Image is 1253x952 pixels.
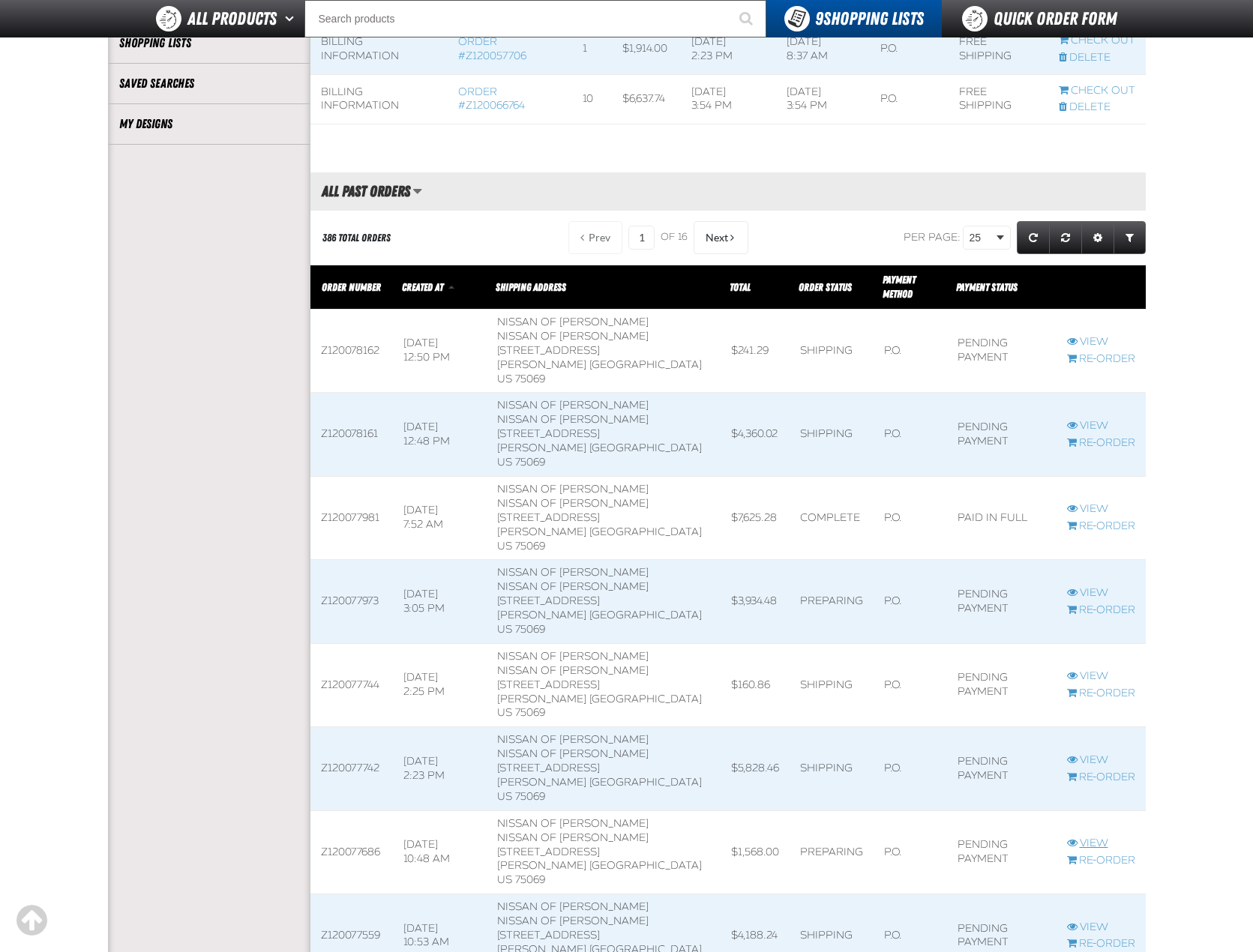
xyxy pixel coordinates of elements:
[661,231,688,244] span: of 16
[393,476,487,559] td: [DATE] 7:52 AM
[589,525,702,538] span: [GEOGRAPHIC_DATA]
[497,344,600,357] span: [STREET_ADDRESS]
[1067,854,1135,868] a: Re-Order Z120077686 order
[1067,937,1135,951] a: Re-Order Z120077559 order
[904,231,961,244] span: Per page:
[515,873,545,886] bdo: 75069
[721,476,790,559] td: $7,625.28
[310,476,393,559] td: Z120077981
[949,24,1048,74] td: Free Shipping
[947,310,1057,393] td: Pending payment
[497,497,649,510] span: Nissan of [PERSON_NAME]
[1067,352,1135,367] a: Re-Order Z120078162 order
[310,727,393,810] td: Z120077742
[458,35,526,62] a: Order #Z120057706
[497,664,649,677] span: Nissan of [PERSON_NAME]
[883,274,916,300] span: Payment Method
[1067,419,1135,433] a: View Z120078161 order
[393,810,487,894] td: [DATE] 10:48 AM
[790,310,874,393] td: Shipping
[730,281,751,293] a: Total
[870,24,949,74] td: P.O.
[776,24,871,74] td: [DATE] 8:37 AM
[310,393,393,476] td: Z120078161
[497,525,586,538] span: [PERSON_NAME]
[497,413,649,426] span: Nissan of [PERSON_NAME]
[497,733,649,746] b: Nissan of [PERSON_NAME]
[870,74,949,124] td: P.O.
[874,727,947,810] td: P.O.
[790,727,874,810] td: Shipping
[874,476,947,559] td: P.O.
[572,74,612,124] td: 10
[119,75,299,92] a: Saved Searches
[1059,100,1135,115] a: Delete checkout started from Z120066764
[572,24,612,74] td: 1
[1067,519,1135,534] a: Re-Order Z120077981 order
[497,566,649,579] b: Nissan of [PERSON_NAME]
[187,5,277,32] span: All Products
[970,230,994,246] span: 25
[321,85,437,114] div: Billing Information
[589,609,702,621] span: [GEOGRAPHIC_DATA]
[515,540,545,552] bdo: 75069
[497,693,586,705] span: [PERSON_NAME]
[310,560,393,643] td: Z120077973
[515,623,545,636] bdo: 75069
[497,511,600,524] span: [STREET_ADDRESS]
[681,24,776,74] td: [DATE] 2:23 PM
[1067,921,1135,935] a: View Z120077559 order
[497,929,600,942] span: [STREET_ADDRESS]
[1067,436,1135,451] a: Re-Order Z120078161 order
[790,476,874,559] td: Complete
[497,831,649,844] span: Nissan of [PERSON_NAME]
[790,560,874,643] td: Preparing
[815,8,924,29] span: Shopping Lists
[497,594,600,607] span: [STREET_ADDRESS]
[393,560,487,643] td: [DATE] 3:05 PM
[799,281,852,293] span: Order Status
[1067,837,1135,851] a: View Z120077686 order
[322,281,381,293] a: Order Number
[515,790,545,803] bdo: 75069
[393,393,487,476] td: [DATE] 12:48 PM
[790,810,874,894] td: Preparing
[589,776,702,789] span: [GEOGRAPHIC_DATA]
[874,393,947,476] td: P.O.
[589,442,702,454] span: [GEOGRAPHIC_DATA]
[497,456,512,469] span: US
[497,762,600,774] span: [STREET_ADDRESS]
[310,183,410,199] h2: All Past Orders
[497,442,586,454] span: [PERSON_NAME]
[721,643,790,726] td: $160.86
[589,859,702,872] span: [GEOGRAPHIC_DATA]
[947,476,1057,559] td: Paid in full
[515,706,545,719] bdo: 75069
[721,560,790,643] td: $3,934.48
[497,358,586,371] span: [PERSON_NAME]
[497,540,512,552] span: US
[497,678,600,691] span: [STREET_ADDRESS]
[393,727,487,810] td: [DATE] 2:23 PM
[497,373,512,385] span: US
[497,817,649,830] b: Nissan of [PERSON_NAME]
[497,609,586,621] span: [PERSON_NAME]
[497,747,649,760] span: Nissan of [PERSON_NAME]
[1049,221,1082,254] a: Reset grid action
[497,846,600,858] span: [STREET_ADDRESS]
[496,281,566,293] span: Shipping Address
[612,74,681,124] td: $6,637.74
[947,643,1057,726] td: Pending payment
[497,399,649,412] b: Nissan of [PERSON_NAME]
[874,310,947,393] td: P.O.
[721,727,790,810] td: $5,828.46
[947,810,1057,894] td: Pending payment
[612,24,681,74] td: $1,914.00
[497,790,512,803] span: US
[497,706,512,719] span: US
[681,74,776,124] td: [DATE] 3:54 PM
[497,915,649,927] span: Nissan of [PERSON_NAME]
[515,373,545,385] bdo: 75069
